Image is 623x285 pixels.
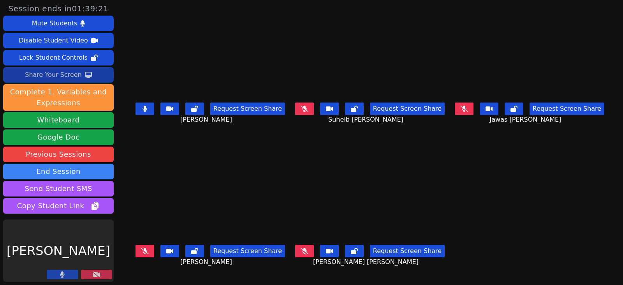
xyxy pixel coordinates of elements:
[3,147,114,162] a: Previous Sessions
[313,257,421,267] span: [PERSON_NAME] [PERSON_NAME]
[72,4,109,13] time: 01:39:21
[3,112,114,128] button: Whiteboard
[3,50,114,65] button: Lock Student Controls
[19,51,88,64] div: Lock Student Controls
[3,67,114,83] button: Share Your Screen
[180,257,234,267] span: [PERSON_NAME]
[3,84,114,111] button: Complete 1. Variables and Expressions
[3,33,114,48] button: Disable Student Video
[17,200,100,211] span: Copy Student Link
[3,220,114,282] div: [PERSON_NAME]
[32,17,77,30] div: Mute Students
[210,245,285,257] button: Request Screen Share
[328,115,405,124] span: Suheib [PERSON_NAME]
[370,245,445,257] button: Request Screen Share
[9,3,109,14] span: Session ends in
[3,16,114,31] button: Mute Students
[530,103,604,115] button: Request Screen Share
[3,164,114,179] button: End Session
[19,34,88,47] div: Disable Student Video
[3,129,114,145] a: Google Doc
[25,69,82,81] div: Share Your Screen
[210,103,285,115] button: Request Screen Share
[180,115,234,124] span: [PERSON_NAME]
[370,103,445,115] button: Request Screen Share
[3,181,114,196] button: Send Student SMS
[490,115,563,124] span: Jawas [PERSON_NAME]
[3,198,114,214] button: Copy Student Link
